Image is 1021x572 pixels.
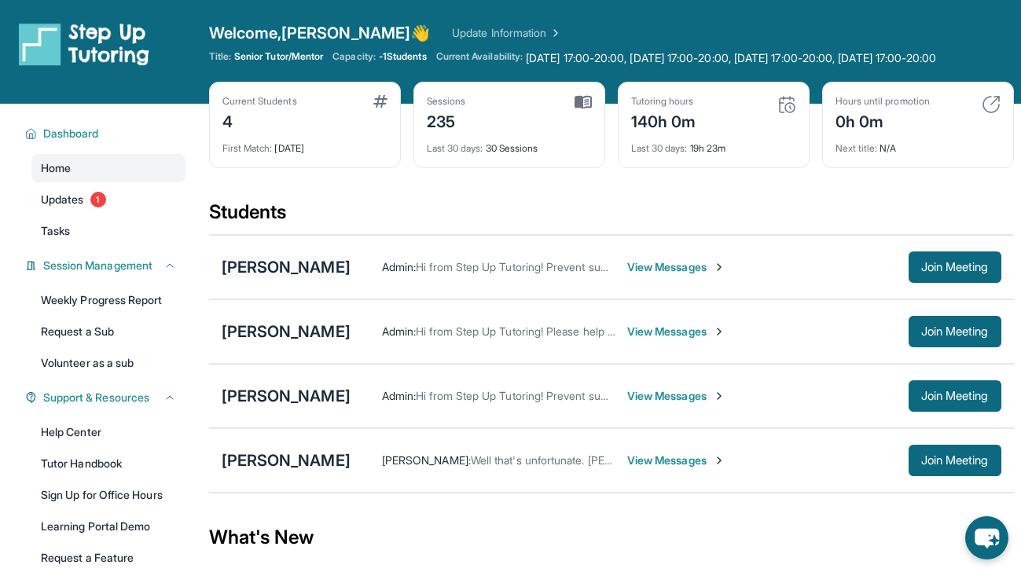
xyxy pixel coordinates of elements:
span: Senior Tutor/Mentor [234,50,323,63]
div: 30 Sessions [427,133,592,155]
img: card [982,95,1001,114]
button: Join Meeting [909,316,1001,347]
a: Update Information [452,25,562,41]
img: card [373,95,387,108]
button: Join Meeting [909,445,1001,476]
img: Chevron-Right [713,390,725,402]
span: View Messages [627,453,725,468]
button: Join Meeting [909,380,1001,412]
span: View Messages [627,388,725,404]
img: Chevron Right [546,25,562,41]
img: logo [19,22,149,66]
button: chat-button [965,516,1008,559]
div: [PERSON_NAME] [222,256,351,278]
span: View Messages [627,259,725,275]
span: Current Availability: [436,50,523,66]
span: First Match : [222,142,273,154]
a: Request a Feature [31,544,185,572]
div: 235 [427,108,466,133]
span: -1 Students [379,50,427,63]
button: Support & Resources [37,390,176,405]
div: N/A [836,133,1001,155]
a: Tasks [31,217,185,245]
div: [PERSON_NAME] [222,449,351,471]
span: [DATE] 17:00-20:00, [DATE] 17:00-20:00, [DATE] 17:00-20:00, [DATE] 17:00-20:00 [526,50,936,66]
span: Join Meeting [921,327,989,336]
div: 19h 23m [631,133,796,155]
a: Volunteer as a sub [31,349,185,377]
a: Updates1 [31,185,185,214]
span: Last 30 days : [631,142,688,154]
a: Weekly Progress Report [31,286,185,314]
span: View Messages [627,324,725,339]
a: Sign Up for Office Hours [31,481,185,509]
span: Capacity: [332,50,376,63]
button: Dashboard [37,126,176,141]
span: Home [41,160,71,176]
img: card [777,95,796,114]
a: Learning Portal Demo [31,512,185,541]
img: Chevron-Right [713,261,725,273]
button: Join Meeting [909,251,1001,283]
div: Students [209,200,1014,234]
span: Join Meeting [921,391,989,401]
span: Admin : [382,260,416,273]
span: Join Meeting [921,262,989,272]
span: Admin : [382,389,416,402]
span: Welcome, [PERSON_NAME] 👋 [209,22,431,44]
span: Session Management [43,258,152,273]
div: Sessions [427,95,466,108]
div: What's New [209,503,1014,572]
div: Tutoring hours [631,95,696,108]
div: Current Students [222,95,297,108]
span: Tasks [41,223,70,239]
button: Session Management [37,258,176,273]
img: card [575,95,592,109]
span: Title: [209,50,231,63]
div: [DATE] [222,133,387,155]
img: Chevron-Right [713,454,725,467]
a: Home [31,154,185,182]
div: [PERSON_NAME] [222,385,351,407]
span: Join Meeting [921,456,989,465]
span: Dashboard [43,126,99,141]
div: Hours until promotion [836,95,930,108]
a: Help Center [31,418,185,446]
span: Support & Resources [43,390,149,405]
a: Tutor Handbook [31,449,185,478]
a: Request a Sub [31,317,185,346]
div: 0h 0m [836,108,930,133]
span: Updates [41,192,84,207]
div: 4 [222,108,297,133]
div: [PERSON_NAME] [222,321,351,343]
span: 1 [90,192,106,207]
span: Last 30 days : [427,142,483,154]
span: Admin : [382,324,416,338]
img: Chevron-Right [713,325,725,338]
div: 140h 0m [631,108,696,133]
span: [PERSON_NAME] : [382,453,471,467]
span: Next title : [836,142,878,154]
